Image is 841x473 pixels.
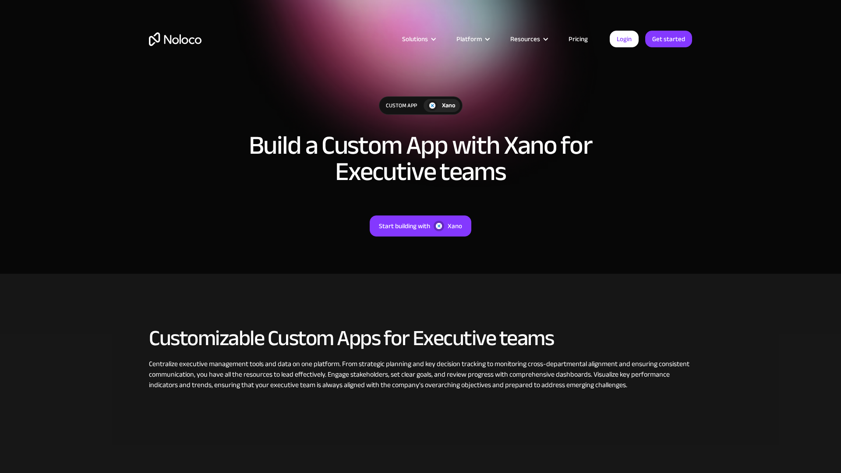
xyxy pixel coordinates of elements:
[448,220,462,232] div: Xano
[510,33,540,45] div: Resources
[456,33,482,45] div: Platform
[442,101,456,110] div: Xano
[223,132,618,185] h1: Build a Custom App with Xano for Executive teams
[391,33,445,45] div: Solutions
[558,33,599,45] a: Pricing
[645,31,692,47] a: Get started
[379,220,430,232] div: Start building with
[379,97,424,114] div: Custom App
[149,359,692,390] div: Centralize executive management tools and data on one platform. From strategic planning and key d...
[149,32,201,46] a: home
[402,33,428,45] div: Solutions
[610,31,639,47] a: Login
[499,33,558,45] div: Resources
[149,326,692,350] h2: Customizable Custom Apps for Executive teams
[370,215,471,236] a: Start building withXano
[445,33,499,45] div: Platform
